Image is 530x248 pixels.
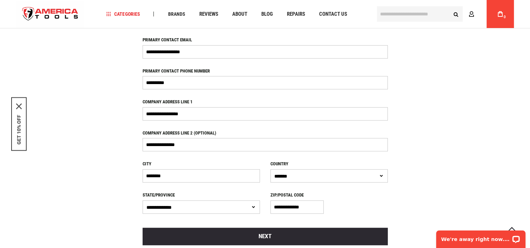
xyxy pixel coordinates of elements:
[16,104,22,109] button: Close
[143,228,388,245] button: Next
[287,12,305,17] span: Repairs
[259,233,271,240] span: Next
[103,9,143,19] a: Categories
[143,130,216,136] span: Company Address line 2 (optional)
[319,12,347,17] span: Contact Us
[258,9,276,19] a: Blog
[283,9,308,19] a: Repairs
[143,68,210,74] span: Primary Contact Phone Number
[168,12,185,16] span: Brands
[143,161,151,166] span: City
[143,99,193,104] span: Company Address line 1
[199,12,218,17] span: Reviews
[143,37,192,42] span: Primary Contact Email
[504,15,506,19] span: 0
[432,226,530,248] iframe: LiveChat chat widget
[270,161,288,166] span: Country
[316,9,350,19] a: Contact Us
[143,192,175,198] span: State/Province
[261,12,273,17] span: Blog
[165,9,188,19] a: Brands
[229,9,250,19] a: About
[16,1,84,27] img: America Tools
[270,192,304,198] span: Zip/Postal Code
[449,7,463,21] button: Search
[106,12,140,16] span: Categories
[232,12,247,17] span: About
[16,104,22,109] svg: close icon
[16,1,84,27] a: store logo
[16,115,22,145] button: GET 10% OFF
[196,9,221,19] a: Reviews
